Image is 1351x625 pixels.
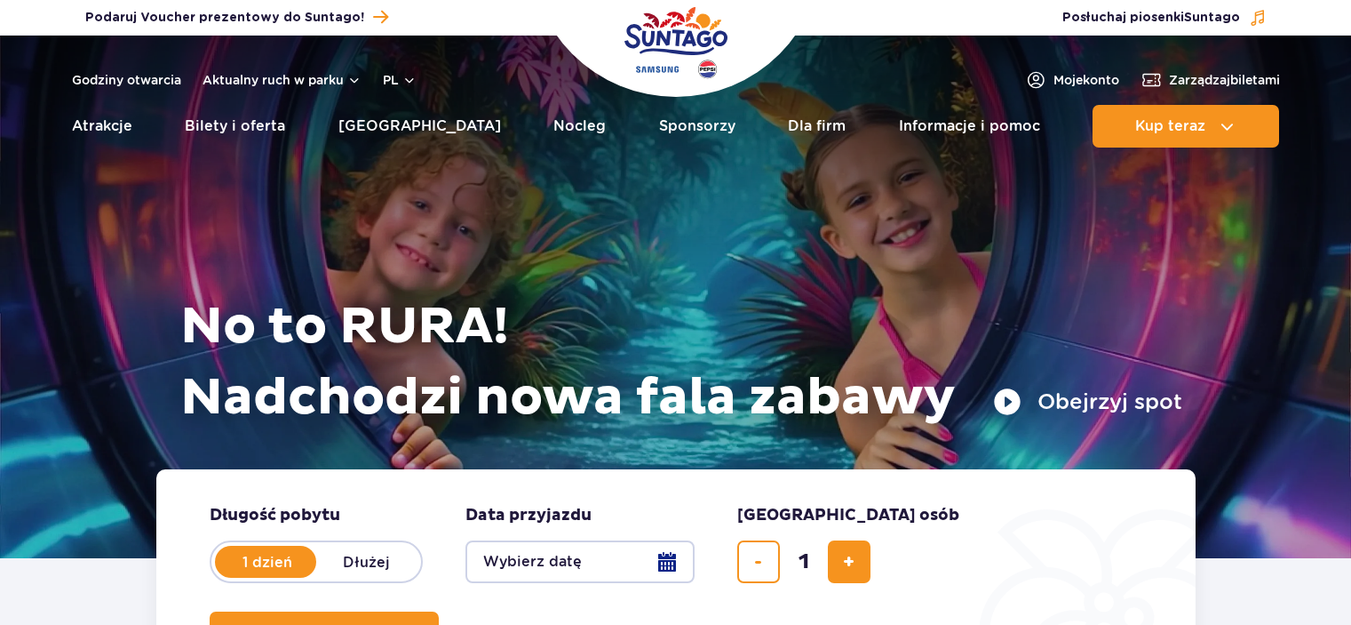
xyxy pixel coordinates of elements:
input: liczba biletów [783,541,825,583]
span: Moje konto [1053,71,1119,89]
span: [GEOGRAPHIC_DATA] osób [737,505,959,526]
span: Kup teraz [1135,118,1205,134]
span: Zarządzaj biletami [1169,71,1280,89]
a: Dla firm [788,105,846,148]
button: Obejrzyj spot [993,388,1182,416]
button: usuń bilet [737,541,780,583]
button: Aktualny ruch w parku [203,73,362,87]
a: Podaruj Voucher prezentowy do Suntago! [85,5,388,29]
label: Dłużej [316,543,417,581]
a: Mojekonto [1025,69,1119,91]
a: Nocleg [553,105,606,148]
span: Podaruj Voucher prezentowy do Suntago! [85,9,364,27]
h1: No to RURA! Nadchodzi nowa fala zabawy [180,292,1182,434]
a: [GEOGRAPHIC_DATA] [338,105,501,148]
button: pl [383,71,417,89]
a: Zarządzajbiletami [1140,69,1280,91]
label: 1 dzień [217,543,318,581]
span: Data przyjazdu [465,505,592,526]
span: Suntago [1184,12,1240,24]
span: Długość pobytu [210,505,340,526]
a: Sponsorzy [659,105,735,148]
button: Kup teraz [1093,105,1279,148]
button: dodaj bilet [828,541,870,583]
a: Atrakcje [72,105,132,148]
a: Informacje i pomoc [899,105,1040,148]
a: Godziny otwarcia [72,71,181,89]
a: Bilety i oferta [185,105,285,148]
button: Wybierz datę [465,541,695,583]
button: Posłuchaj piosenkiSuntago [1062,9,1267,27]
span: Posłuchaj piosenki [1062,9,1240,27]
